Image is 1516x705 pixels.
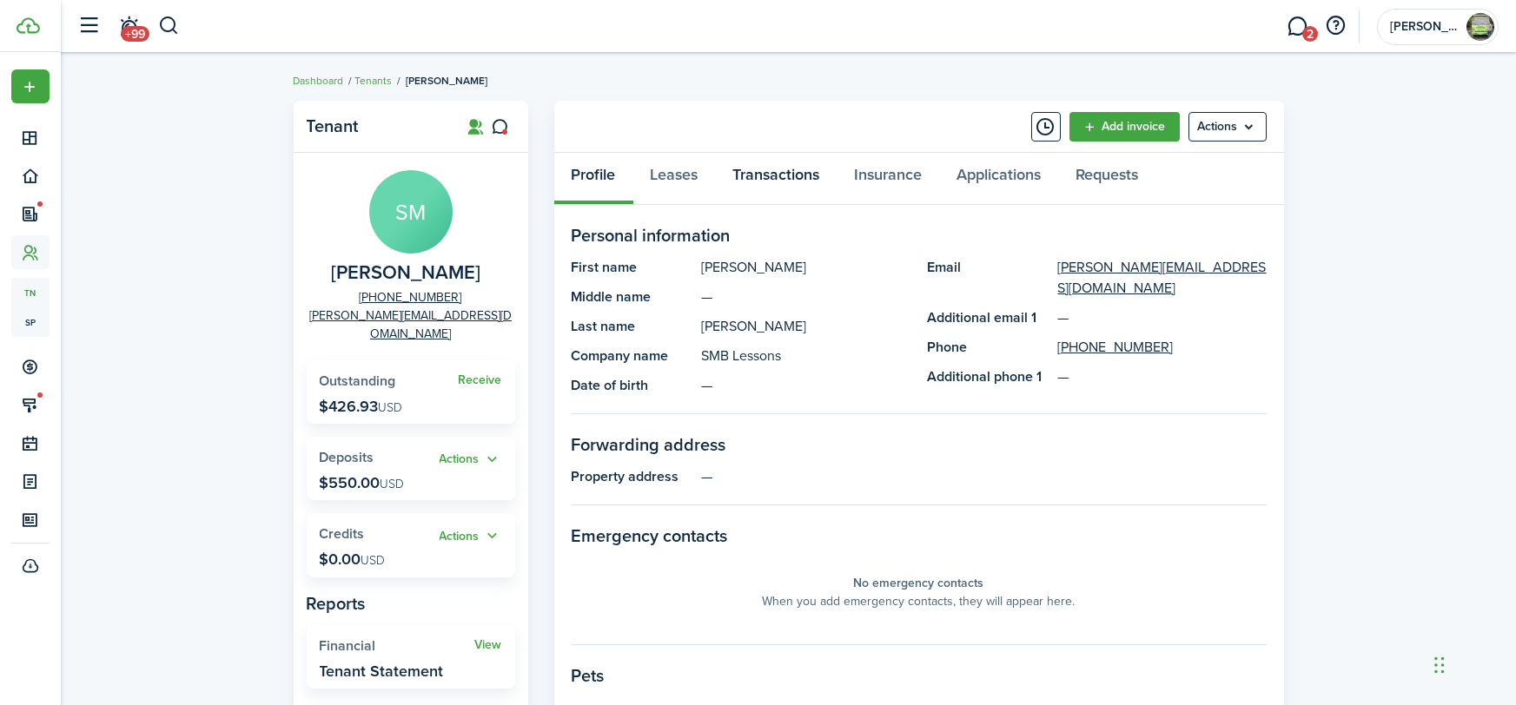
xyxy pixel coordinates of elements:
[307,590,515,616] panel-main-subtitle: Reports
[320,474,405,491] p: $550.00
[121,26,149,42] span: +99
[1434,639,1445,691] div: Drag
[1429,622,1516,705] iframe: Chat Widget
[361,551,386,570] span: USD
[73,10,106,43] button: Open sidebar
[702,287,910,307] panel-main-description: —
[854,574,984,592] panel-main-placeholder-title: No emergency contacts
[1390,21,1460,33] span: Rob
[572,316,693,337] panel-main-title: Last name
[572,287,693,307] panel-main-title: Middle name
[320,662,444,680] widget-stats-description: Tenant Statement
[407,73,488,89] span: [PERSON_NAME]
[940,153,1059,205] a: Applications
[572,257,693,278] panel-main-title: First name
[1188,112,1267,142] menu-btn: Actions
[572,222,1267,248] panel-main-section-title: Personal information
[702,466,1267,487] panel-main-description: —
[11,307,50,337] a: sp
[702,257,910,278] panel-main-description: [PERSON_NAME]
[1059,153,1156,205] a: Requests
[320,638,475,654] widget-stats-title: Financial
[572,432,1267,458] panel-main-section-title: Forwarding address
[320,524,365,544] span: Credits
[1466,13,1494,41] img: Rob
[440,450,502,470] button: Actions
[1281,4,1314,49] a: Messaging
[320,398,403,415] p: $426.93
[320,447,374,467] span: Deposits
[459,373,502,387] a: Receive
[837,153,940,205] a: Insurance
[307,306,515,343] a: [PERSON_NAME][EMAIL_ADDRESS][DOMAIN_NAME]
[307,116,446,136] panel-main-title: Tenant
[702,316,910,337] panel-main-description: [PERSON_NAME]
[320,550,386,568] p: $0.00
[355,73,393,89] a: Tenants
[11,69,50,103] button: Open menu
[572,662,1267,689] panel-main-section-title: Pets
[158,11,180,41] button: Search
[928,307,1049,328] panel-main-title: Additional email 1
[1069,112,1180,142] a: Add invoice
[369,170,453,254] avatar-text: SM
[1058,257,1267,299] a: [PERSON_NAME][EMAIL_ADDRESS][DOMAIN_NAME]
[294,73,344,89] a: Dashboard
[440,526,502,546] button: Open menu
[360,288,462,306] a: [PHONE_NUMBER]
[702,375,910,396] panel-main-description: —
[572,375,693,396] panel-main-title: Date of birth
[928,337,1049,358] panel-main-title: Phone
[633,153,716,205] a: Leases
[17,17,40,34] img: TenantCloud
[716,153,837,205] a: Transactions
[928,366,1049,387] panel-main-title: Additional phone 1
[440,450,502,470] button: Open menu
[1188,112,1267,142] button: Open menu
[379,399,403,417] span: USD
[11,278,50,307] a: tn
[332,262,481,284] span: Stephanie Morey-Barry
[1031,112,1061,142] button: Timeline
[763,592,1076,610] panel-main-placeholder-description: When you add emergency contacts, they will appear here.
[1302,26,1318,42] span: 2
[113,4,146,49] a: Notifications
[1058,337,1174,358] a: [PHONE_NUMBER]
[440,526,502,546] button: Actions
[320,371,396,391] span: Outstanding
[572,523,1267,549] panel-main-section-title: Emergency contacts
[1321,11,1351,41] button: Open resource center
[381,475,405,493] span: USD
[702,346,910,366] panel-main-description: SMB Lessons
[572,346,693,366] panel-main-title: Company name
[475,638,502,652] a: View
[572,466,693,487] panel-main-title: Property address
[928,257,1049,299] panel-main-title: Email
